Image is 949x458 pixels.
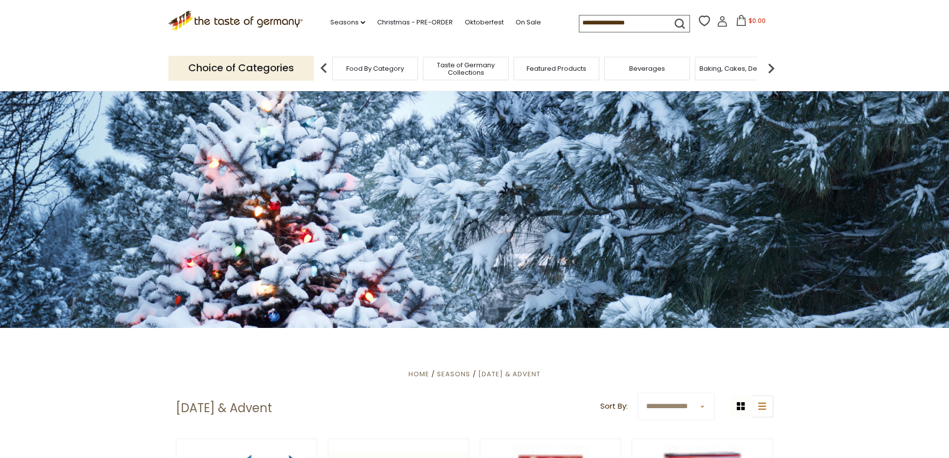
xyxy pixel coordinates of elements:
button: $0.00 [730,15,772,30]
p: Choice of Categories [168,56,314,80]
label: Sort By: [600,400,628,413]
img: previous arrow [314,58,334,78]
span: $0.00 [749,16,766,25]
a: Oktoberfest [465,17,504,28]
h1: [DATE] & Advent [176,401,272,416]
img: next arrow [761,58,781,78]
a: Baking, Cakes, Desserts [699,65,777,72]
a: Seasons [330,17,365,28]
a: [DATE] & Advent [478,369,541,379]
a: Christmas - PRE-ORDER [377,17,453,28]
a: Seasons [437,369,470,379]
a: On Sale [516,17,541,28]
a: Taste of Germany Collections [426,61,506,76]
a: Food By Category [346,65,404,72]
a: Featured Products [527,65,586,72]
a: Home [408,369,429,379]
a: Beverages [629,65,665,72]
